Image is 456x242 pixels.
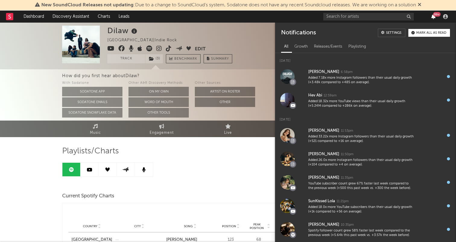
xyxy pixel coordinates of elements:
[345,42,369,52] div: Playlisting
[19,11,48,23] a: Dashboard
[41,3,416,8] span: : Due to a change to SoundCloud's system, Sodatone does not have any recent Soundcloud releases. ...
[275,88,456,112] a: Hev Abi12:59amAdded 18.32x more YouTube views than their usual daily growth (+5.24M compared to +...
[386,31,401,35] div: Settings
[114,11,134,23] a: Leads
[275,147,456,171] a: [PERSON_NAME]11:50pmAdded 26.0x more Instagram followers than their usual daily growth (+104 comp...
[308,68,339,76] div: [PERSON_NAME]
[134,225,141,228] span: City
[166,54,201,63] a: Benchmark
[204,54,232,63] button: Summary
[308,134,414,144] div: Added 33.22x more Instagram followers than their usual daily growth (+521 compared to +16 on aver...
[275,65,456,88] a: [PERSON_NAME]6:58pmAdded 7.18x more Instagram followers than their usual daily growth (+3.48k com...
[341,70,353,74] div: 6:58pm
[308,158,414,167] div: Added 26.0x more Instagram followers than their usual daily growth (+104 compared to +4 on average).
[308,76,414,85] div: Added 7.18x more Instagram followers than their usual daily growth (+3.48k compared to +485 on av...
[341,176,353,180] div: 11:35pm
[341,223,354,227] div: 10:35pm
[308,198,335,205] div: SunKissed Lola
[275,53,456,65] div: [DATE]
[308,92,322,99] div: Hev Abi
[83,225,97,228] span: Country
[62,97,122,107] button: Sodatone Emails
[308,174,339,181] div: [PERSON_NAME]
[275,171,456,194] a: [PERSON_NAME]11:35pmYouTube subscriber count grew 67% faster last week compared to the previous w...
[128,121,195,137] a: Engagement
[291,42,311,52] div: Growth
[275,218,456,241] a: [PERSON_NAME]10:35pmSpotify follower count grew 58% faster last week compared to the previous wee...
[418,3,421,8] span: Dismiss
[323,13,414,20] input: Search for artists
[308,151,339,158] div: [PERSON_NAME]
[408,29,450,37] button: Mark all as read
[275,112,456,124] div: [DATE]
[184,225,193,228] span: Song
[195,80,255,87] div: Other Sources
[195,87,255,96] button: Artist on Roster
[275,194,456,218] a: SunKissed Lola11:21pmAdded 18.0x more YouTube subscribers than their usual daily growth (+1k comp...
[145,54,163,63] button: (3)
[145,54,163,63] span: ( 3 )
[433,12,441,17] div: 99 +
[378,29,405,37] a: Settings
[174,55,197,63] span: Benchmark
[107,37,184,44] div: [GEOGRAPHIC_DATA] | Indie Rock
[62,193,114,200] span: Current Spotify Charts
[324,93,337,98] div: 12:59am
[211,57,229,61] span: Summary
[337,199,349,204] div: 11:21pm
[261,121,328,137] a: Audience
[275,124,456,147] a: [PERSON_NAME]11:53pmAdded 33.22x more Instagram followers than their usual daily growth (+521 com...
[90,129,101,137] span: Music
[128,108,189,118] button: Other Tools
[107,26,139,36] div: Dilaw
[93,11,114,23] a: Charts
[62,108,122,118] button: Sodatone Snowflake Data
[107,54,145,63] button: Track
[281,29,316,37] div: Notifications
[62,87,122,96] button: Sodatone App
[62,72,456,80] div: How did you first hear about Dilaw ?
[62,80,122,87] div: With Sodatone
[128,87,189,96] button: On My Own
[48,11,93,23] a: Discovery Assistant
[281,42,291,52] div: All
[308,99,414,108] div: Added 18.32x more YouTube views than their usual daily growth (+5.24M compared to +286k on average).
[128,80,189,87] div: Other A&R Discovery Methods
[150,129,174,137] span: Engagement
[308,205,414,214] div: Added 18.0x more YouTube subscribers than their usual daily growth (+1k compared to +56 on average).
[431,14,435,19] button: 99+
[62,148,119,155] span: Playlists/Charts
[222,225,236,228] span: Position
[341,129,353,133] div: 11:53pm
[311,42,345,52] div: Releases/Events
[62,121,128,137] a: Music
[308,221,339,228] div: [PERSON_NAME]
[41,3,134,8] span: New SoundCloud Releases not updating
[128,97,189,107] button: Word Of Mouth
[195,97,255,107] button: Other
[224,129,232,137] span: Live
[308,228,414,238] div: Spotify follower count grew 58% faster last week compared to the previous week (+5.64k this past ...
[195,121,261,137] a: Live
[416,31,446,35] div: Mark all as read
[341,152,353,157] div: 11:50pm
[308,127,339,134] div: [PERSON_NAME]
[308,181,414,191] div: YouTube subscriber count grew 67% faster last week compared to the previous week (+500 this past ...
[195,46,206,53] button: Edit
[247,223,266,230] span: Peak Position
